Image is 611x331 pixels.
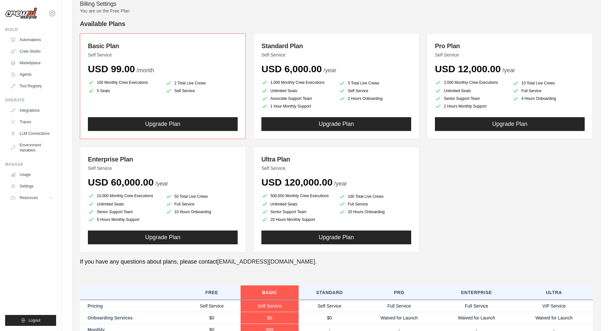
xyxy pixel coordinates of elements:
li: Full Service [513,88,585,94]
li: 5 Total Live Crews [339,80,412,86]
td: Self Service [183,300,241,312]
p: Self Service [261,52,411,58]
td: Self Service [241,300,298,312]
span: /year [155,180,168,187]
a: Traces [8,117,56,127]
li: 2 Total Live Crews [165,80,238,86]
p: Self Service [261,165,411,171]
li: 2,000 Monthly Crew Executions [435,79,507,86]
li: Unlimited Seats [435,88,507,94]
div: Manage [5,162,56,167]
li: 100 Monthly Crew Executions [88,79,160,86]
p: Self Service [88,52,238,58]
button: Upgrade Plan [261,117,411,131]
iframe: Chat Widget [579,300,611,331]
td: $0 [183,312,241,324]
li: Full Service [165,201,238,207]
th: Ultra [515,285,593,300]
li: Full Service [339,201,412,207]
li: 5 Seats [88,88,160,94]
li: Unlimited Seats [261,88,334,94]
a: Agents [8,69,56,80]
li: 100 Total Live Crews [339,193,412,200]
button: Logout [5,315,56,326]
img: Logo [5,7,37,20]
td: Waived for Launch [438,312,515,324]
li: Associate Support Team [261,95,334,102]
span: USD 120,000.00 [261,177,333,187]
td: Pricing [80,300,183,312]
td: $0 [299,312,361,324]
h3: Standard Plan [261,41,411,50]
span: USD 12,000.00 [435,64,501,74]
span: USD 99.00 [88,64,135,74]
h3: Ultra Plan [261,155,411,164]
th: Pro [361,285,438,300]
td: Full Service [361,300,438,312]
td: Waived for Launch [361,312,438,324]
span: USD 60,000.00 [88,177,154,187]
a: LLM Connections [8,128,56,139]
a: Settings [8,181,56,191]
div: Operate [5,98,56,103]
a: Tool Registry [8,81,56,91]
th: Standard [299,285,361,300]
a: Usage [8,170,56,180]
li: 4 Hours Onboarding [513,95,585,102]
p: Self Service [88,165,238,171]
button: Upgrade Plan [435,117,585,131]
li: 2 Hours Onboarding [339,95,412,102]
li: 1,000 Monthly Crew Executions [261,79,334,86]
h3: Basic Plan [88,41,238,50]
li: Senior Support Team [88,209,160,215]
h3: Enterprise Plan [88,155,238,164]
li: Self Service [165,88,238,94]
td: Onboarding Services [80,312,183,324]
span: /year [502,67,515,74]
li: 2 Hours Monthly Support [435,103,507,109]
th: Enterprise [438,285,515,300]
li: Senior Support Team [435,95,507,102]
th: Basic [241,285,298,300]
button: Resources [8,193,56,203]
a: [EMAIL_ADDRESS][DOMAIN_NAME] [217,258,315,265]
h3: Pro Plan [435,41,585,50]
span: USD 6,000.00 [261,64,322,74]
td: VIP Service [515,300,593,312]
li: 10 Total Live Crews [513,80,585,86]
a: Automations [8,35,56,45]
a: Crew Studio [8,46,56,57]
p: Self Service [435,52,585,58]
button: Upgrade Plan [261,231,411,244]
a: Environment Variables [8,140,56,155]
li: 50 Total Live Crews [165,193,238,200]
span: /month [137,67,154,74]
span: /year [334,180,347,187]
a: Marketplace [8,58,56,68]
li: 20 Hours Onboarding [339,209,412,215]
td: $0 [241,312,298,324]
li: Unlimited Seats [261,201,334,207]
li: Unlimited Seats [88,201,160,207]
button: Upgrade Plan [88,117,238,131]
li: 5 Hours Monthly Support [88,216,160,223]
th: Free [183,285,241,300]
li: 500,000 Monthly Crew Executions [261,192,334,200]
li: 20 Hours Monthly Support [261,216,334,223]
a: Integrations [8,105,56,116]
p: You are on the Free Plan [80,8,593,14]
li: 10,000 Monthly Crew Executions [88,192,160,200]
h4: Billing Settings [80,1,593,8]
div: Build [5,27,56,32]
td: Waived for Launch [515,312,593,324]
span: Logout [29,318,40,323]
h4: Available Plans [80,19,593,28]
li: Self Service [339,88,412,94]
li: 10 Hours Onboarding [165,209,238,215]
p: If you have any questions about plans, please contact . [80,257,593,266]
td: Full Service [438,300,515,312]
span: /year [323,67,336,74]
button: Upgrade Plan [88,231,238,244]
span: Resources [20,195,38,200]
